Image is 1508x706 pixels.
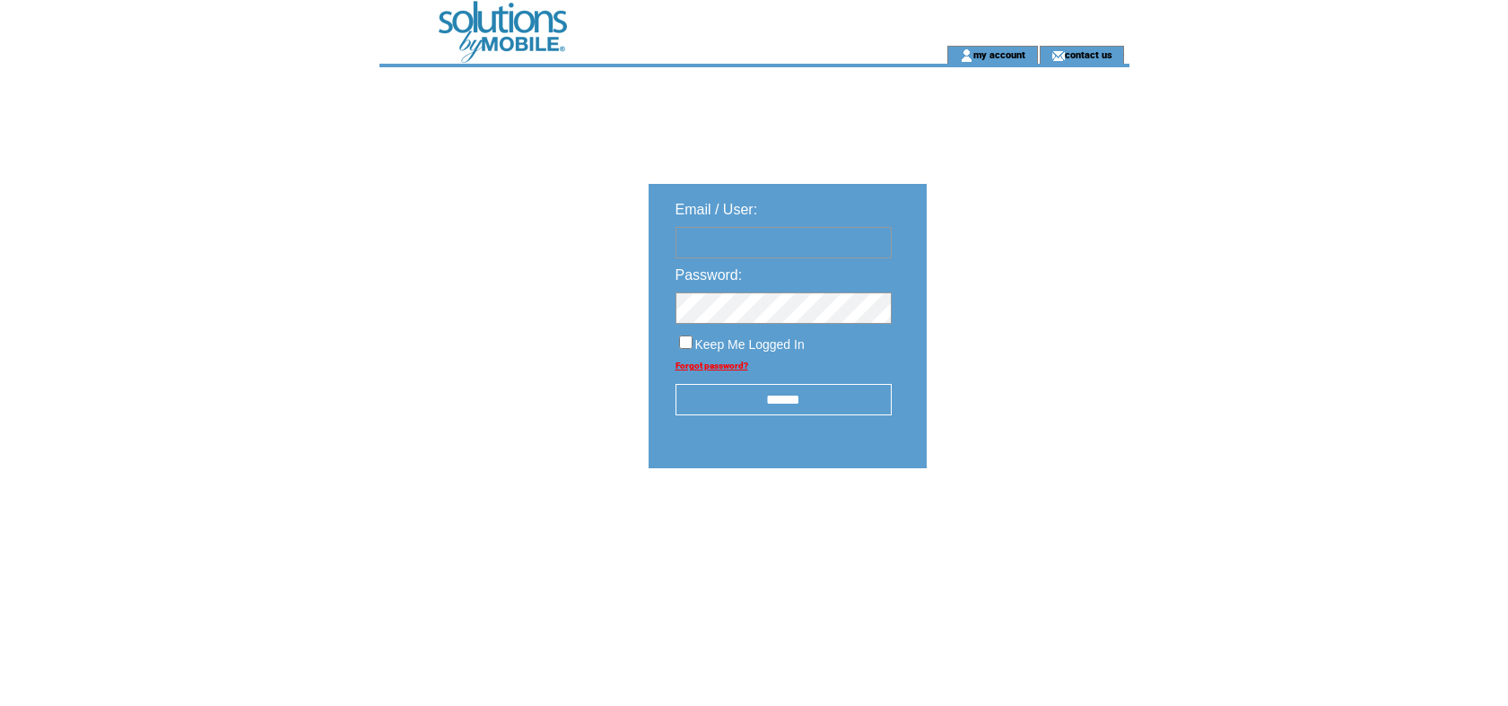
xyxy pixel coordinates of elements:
[973,48,1025,60] a: my account
[676,267,743,283] span: Password:
[676,202,758,217] span: Email / User:
[695,337,805,352] span: Keep Me Logged In
[960,48,973,63] img: account_icon.gif;jsessionid=B97EABCFF6D791D84CD0ECBB4C6C9A3E
[1051,48,1065,63] img: contact_us_icon.gif;jsessionid=B97EABCFF6D791D84CD0ECBB4C6C9A3E
[979,513,1068,536] img: transparent.png;jsessionid=B97EABCFF6D791D84CD0ECBB4C6C9A3E
[1065,48,1112,60] a: contact us
[676,361,748,370] a: Forgot password?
